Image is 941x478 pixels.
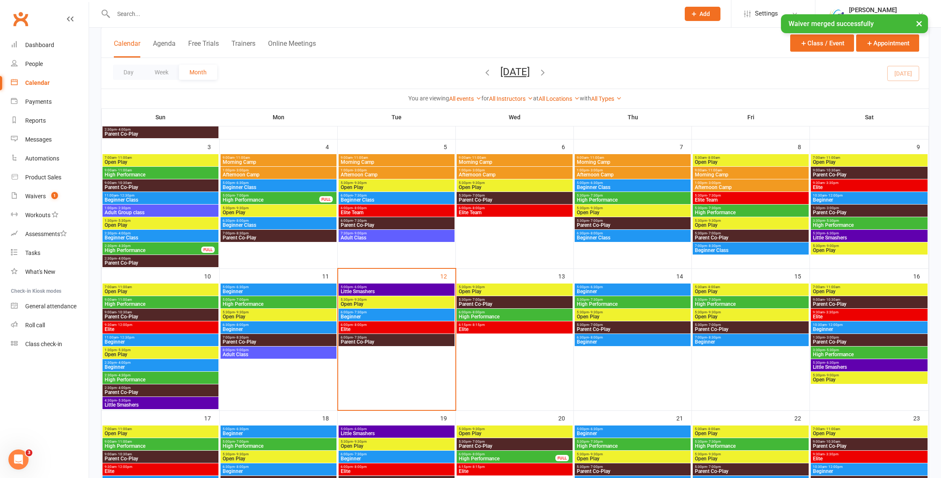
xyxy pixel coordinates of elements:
span: - 11:00am [234,156,250,160]
div: Reports [25,117,46,124]
th: Fri [692,108,810,126]
a: Payments [11,92,89,111]
div: 4 [326,139,337,153]
span: 9:00am [812,168,926,172]
span: - 7:30pm [707,194,721,197]
span: 9:00am [104,310,217,314]
span: Beginner Class [222,185,335,190]
span: 5:30pm [458,298,571,302]
span: High Performance [104,302,217,307]
span: High Performance [222,302,335,307]
span: - 7:30pm [589,298,603,302]
span: 5:00pm [576,285,689,289]
div: Automations [25,155,59,162]
span: Open Play [340,185,453,190]
a: Clubworx [10,8,31,29]
span: 5:00pm [222,285,335,289]
button: Month [179,65,217,80]
span: Parent Co-Play [104,260,217,265]
div: General attendance [25,303,76,310]
div: 8 [798,139,810,153]
button: Free Trials [188,39,219,58]
div: 5 [444,139,455,153]
span: 6:00pm [458,206,571,210]
div: Waiver merged successfully [781,14,928,33]
div: 13 [558,269,573,283]
span: - 7:30pm [707,206,721,210]
span: Afternoon Camp [458,172,571,177]
span: 3 [26,449,32,456]
span: - 7:00pm [235,194,249,197]
span: Morning Camp [576,160,689,165]
span: 5:30pm [694,206,807,210]
span: - 10:30am [116,310,132,314]
button: Day [113,65,144,80]
span: Beginner [812,197,926,202]
span: Elite [812,185,926,190]
span: 1:00pm [104,206,217,210]
span: - 3:30pm [825,181,838,185]
span: - 12:00pm [827,194,843,197]
button: [DATE] [500,66,530,78]
span: Little Smashers [812,235,926,240]
span: 7:00pm [694,244,807,248]
span: 5:00pm [222,194,320,197]
span: Open Play [694,160,807,165]
span: 5:30pm [576,298,689,302]
span: - 3:00pm [353,168,367,172]
div: 15 [794,269,810,283]
strong: for [481,95,489,102]
a: All Instructors [489,95,533,102]
span: - 9:30pm [353,181,367,185]
span: - 7:00pm [707,231,721,235]
span: Open Play [340,302,453,307]
span: Parent Co-Play [104,131,217,137]
span: High Performance [576,302,689,307]
span: 5:30pm [576,310,689,314]
div: 10 [204,269,219,283]
span: - 10:30am [116,181,132,185]
span: - 11:00am [825,156,840,160]
span: - 7:30pm [707,298,721,302]
span: Beginner [576,289,689,294]
span: - 6:30pm [589,285,603,289]
span: Morning Camp [340,160,453,165]
div: 16 [913,269,928,283]
span: 9:00am [458,156,571,160]
span: 6:00pm [340,310,453,314]
a: Reports [11,111,89,130]
span: 7:00am [812,285,926,289]
a: All Types [591,95,622,102]
span: 1:00pm [458,168,571,172]
span: Beginner Class [576,185,689,190]
span: Afternoon Camp [222,172,335,177]
span: - 8:00pm [471,310,485,314]
span: - 4:30pm [117,244,131,248]
span: 5:00pm [222,181,335,185]
span: 1:00pm [340,168,453,172]
span: 2:30pm [104,244,202,248]
div: FULL [201,247,215,253]
span: - 11:00am [352,156,368,160]
span: Open Play [458,185,571,190]
span: 1 [51,192,58,199]
span: 6:00pm [458,310,571,314]
strong: at [533,95,539,102]
div: 11 [322,269,337,283]
span: 6:30pm [222,219,335,223]
span: - 6:30pm [235,285,249,289]
input: Search... [111,8,674,20]
iframe: Intercom live chat [8,449,29,470]
span: 9:00am [222,156,335,160]
span: High Performance [694,302,807,307]
span: - 5:30pm [825,219,839,223]
span: Little Smashers [340,289,453,294]
th: Tue [338,108,456,126]
div: 7 [680,139,691,153]
span: High Performance [104,172,217,177]
span: 2:30pm [104,257,217,260]
span: - 3:00pm [235,168,249,172]
span: - 9:30pm [235,310,249,314]
span: 7:00pm [222,231,335,235]
span: 5:30pm [340,298,453,302]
